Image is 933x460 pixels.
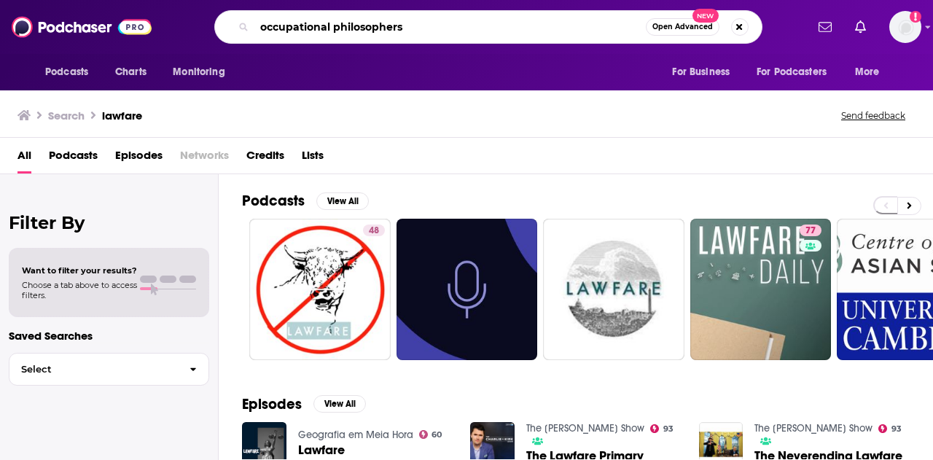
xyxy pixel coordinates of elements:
button: open menu [35,58,107,86]
a: EpisodesView All [242,395,366,413]
a: 48 [249,219,391,360]
a: Geografia em Meia Hora [298,429,413,441]
button: Select [9,353,209,386]
h3: lawfare [102,109,142,122]
a: All [17,144,31,174]
a: Charts [106,58,155,86]
p: Saved Searches [9,329,209,343]
span: New [692,9,719,23]
input: Search podcasts, credits, & more... [254,15,646,39]
span: Select [9,365,178,374]
button: View All [313,395,366,413]
span: Charts [115,62,147,82]
h3: Search [48,109,85,122]
a: The Charlie Kirk Show [754,422,873,434]
span: Networks [180,144,229,174]
h2: Filter By [9,212,209,233]
button: Show profile menu [889,11,921,43]
a: 77 [800,225,821,236]
span: Open Advanced [652,23,713,31]
img: Podchaser - Follow, Share and Rate Podcasts [12,13,152,41]
span: Want to filter your results? [22,265,137,276]
button: View All [316,192,369,210]
span: 48 [369,224,379,238]
a: 93 [650,424,674,433]
span: 77 [805,224,816,238]
button: open menu [747,58,848,86]
a: 60 [419,430,442,439]
span: Choose a tab above to access filters. [22,280,137,300]
button: open menu [845,58,898,86]
button: Open AdvancedNew [646,18,719,36]
div: Search podcasts, credits, & more... [214,10,762,44]
a: 93 [878,424,902,433]
span: Logged in as megcassidy [889,11,921,43]
h2: Episodes [242,395,302,413]
h2: Podcasts [242,192,305,210]
span: 93 [891,426,902,432]
a: 77 [690,219,832,360]
span: Podcasts [45,62,88,82]
img: User Profile [889,11,921,43]
a: Episodes [115,144,163,174]
a: Show notifications dropdown [849,15,872,39]
a: PodcastsView All [242,192,369,210]
span: More [855,62,880,82]
button: open menu [163,58,243,86]
span: For Business [672,62,730,82]
span: 60 [432,432,442,438]
a: The Charlie Kirk Show [526,422,644,434]
a: 48 [363,225,385,236]
button: Send feedback [837,109,910,122]
a: Lawfare [298,444,345,456]
button: open menu [662,58,748,86]
span: Monitoring [173,62,225,82]
svg: Add a profile image [910,11,921,23]
a: Credits [246,144,284,174]
a: Lists [302,144,324,174]
a: Podcasts [49,144,98,174]
span: 93 [663,426,674,432]
span: For Podcasters [757,62,827,82]
a: Show notifications dropdown [813,15,838,39]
